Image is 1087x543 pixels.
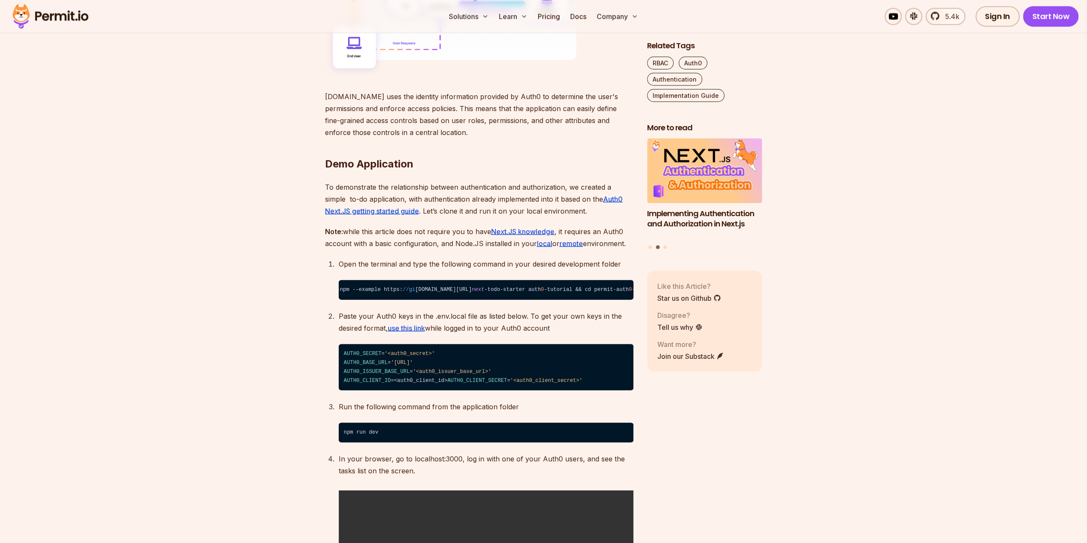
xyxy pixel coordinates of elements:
p: Disagree? [657,310,703,320]
a: remote [560,239,583,247]
a: local [537,239,552,247]
span: AUTH0_BASE_URL [344,359,388,365]
a: Tell us why [657,322,703,332]
p: In your browser, go to localhost:3000, log in with one of your Auth0 users, and see the tasks lis... [339,452,633,476]
button: Go to slide 1 [648,245,652,249]
img: Implementing Authentication and Authorization in Next.js [647,138,762,203]
h2: Demo Application [325,123,633,170]
p: Open the terminal and type the following command in your desired development folder [339,258,633,270]
a: Auth0 [679,57,707,70]
span: AUTH0_CLIENT_ID [344,377,391,383]
a: Join our Substack [657,351,724,361]
span: next [472,286,484,292]
a: Start Now [1023,6,1079,26]
span: '[URL]' [391,359,413,365]
button: Learn [495,8,531,25]
button: Solutions [445,8,492,25]
p: Like this Article? [657,281,721,291]
p: [DOMAIN_NAME] uses the identity information provided by Auth0 to determine the user's permissions... [325,90,633,138]
h2: Related Tags [647,41,762,52]
a: RBAC [647,57,674,70]
li: 2 of 3 [647,138,762,240]
p: Run the following command from the application folder [339,400,633,412]
span: 0 [629,286,632,292]
span: AUTH0_CLIENT_SECRET [447,377,507,383]
button: Go to slide 3 [663,245,667,249]
span: 5.4k [940,11,959,21]
p: while this article does not require you to have , it requires an Auth0 account with a basic confi... [325,225,633,249]
h3: Implementing Authentication and Authorization in Next.js [647,208,762,229]
code: = = = =<auth0_client_id> = [339,344,633,390]
span: '<auth0_secret>' [384,350,435,356]
code: npm run dev [339,423,633,442]
a: Implementation Guide [647,89,724,102]
code: npx create- -app@latest permit-auth -todo -- -npm --example https: [DOMAIN_NAME][URL] -todo-start... [339,280,633,299]
p: To demonstrate the relationship between authentication and authorization, we created a simple to-... [325,181,633,217]
a: use this link [388,323,425,332]
a: Docs [567,8,590,25]
strong: Note: [325,227,343,235]
a: 5.4k [926,8,965,25]
button: Go to slide 2 [656,245,659,249]
p: Want more? [657,339,724,349]
a: Next.JS knowledge [491,227,554,235]
span: AUTH0_ISSUER_BASE_URL [344,368,410,374]
span: AUTH0_SECRET [344,350,381,356]
img: Permit logo [9,2,92,31]
button: Company [593,8,642,25]
span: //gi [403,286,415,292]
a: Star us on Github [657,293,721,303]
a: Pricing [534,8,563,25]
p: Paste your Auth0 keys in the .env.local file as listed below. To get your own keys in the desired... [339,310,633,334]
h2: More to read [647,123,762,133]
a: Sign In [976,6,1020,26]
span: '<auth0_client_secret>' [510,377,582,383]
div: Posts [647,138,762,250]
a: Authentication [647,73,702,86]
span: 0 [541,286,544,292]
span: '<auth0_issuer_base_url>' [413,368,492,374]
